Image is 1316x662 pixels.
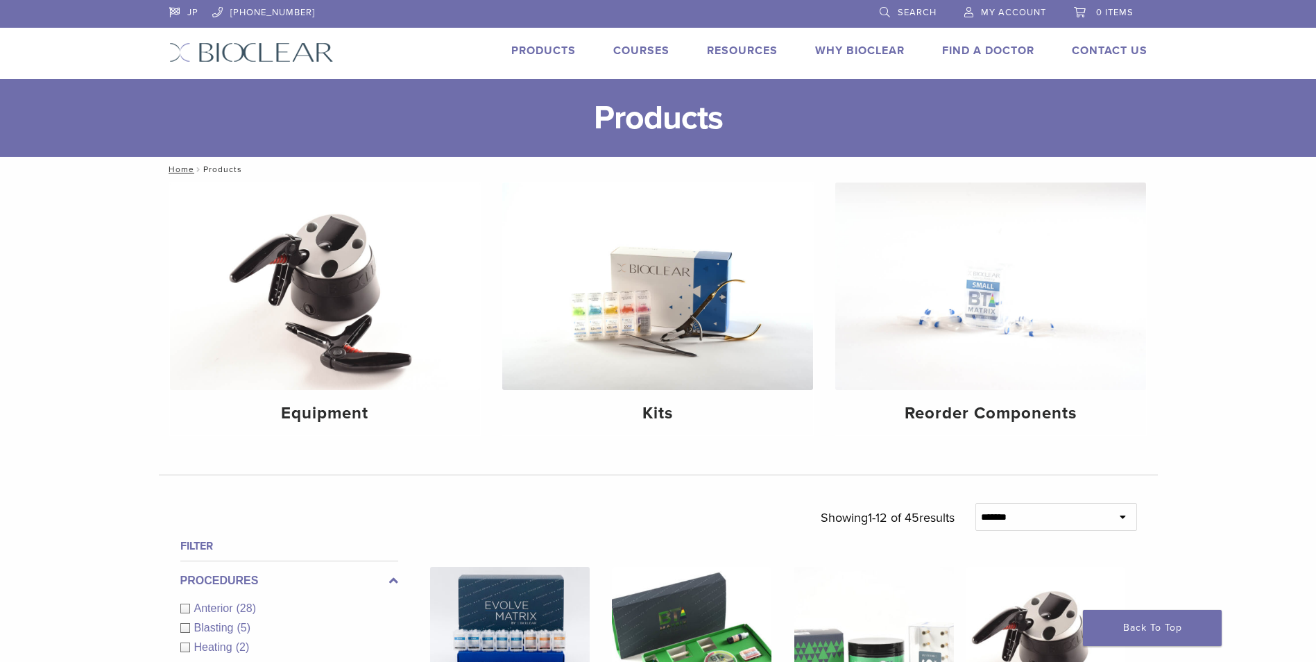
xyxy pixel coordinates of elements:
a: Why Bioclear [815,44,905,58]
a: Kits [502,183,813,435]
span: Heating [194,641,236,653]
h4: Filter [180,538,398,554]
h4: Reorder Components [846,401,1135,426]
span: / [194,166,203,173]
a: Resources [707,44,778,58]
a: Find A Doctor [942,44,1034,58]
span: My Account [981,7,1046,18]
a: Products [511,44,576,58]
img: Equipment [170,183,481,390]
span: Blasting [194,622,237,634]
a: Reorder Components [835,183,1146,435]
a: Back To Top [1083,610,1222,646]
img: Bioclear [169,42,334,62]
h4: Kits [513,401,802,426]
span: 0 items [1096,7,1134,18]
a: Courses [613,44,669,58]
p: Showing results [821,503,955,532]
a: Home [164,164,194,174]
label: Procedures [180,572,398,589]
nav: Products [159,157,1158,182]
h4: Equipment [181,401,470,426]
a: Contact Us [1072,44,1147,58]
img: Reorder Components [835,183,1146,390]
img: Kits [502,183,813,390]
span: (2) [236,641,250,653]
span: (28) [237,602,256,614]
span: Search [898,7,937,18]
a: Equipment [170,183,481,435]
span: (5) [237,622,250,634]
span: 1-12 of 45 [868,510,919,525]
span: Anterior [194,602,237,614]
